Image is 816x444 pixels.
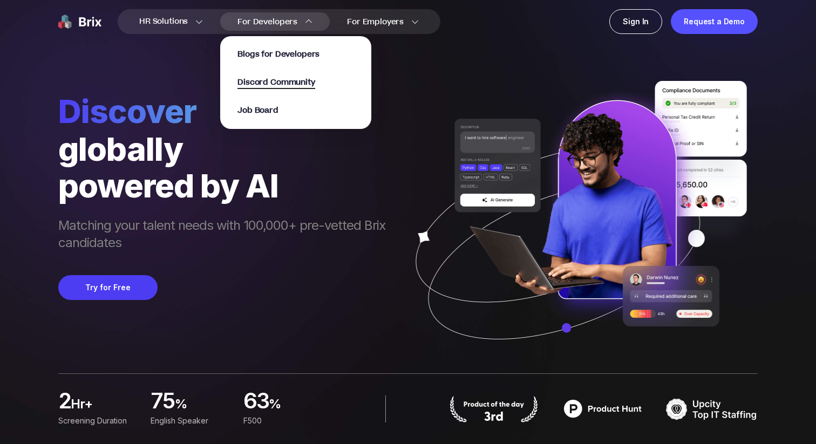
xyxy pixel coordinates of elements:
[237,49,319,60] span: Blogs for Developers
[243,415,323,427] div: F500
[237,77,315,89] span: Discord Community
[139,13,188,30] span: HR Solutions
[58,391,71,413] span: 2
[269,395,323,417] span: %
[237,104,278,116] a: Job Board
[243,391,269,413] span: 63
[448,395,540,422] img: product hunt badge
[396,81,758,371] img: ai generate
[151,415,230,427] div: English Speaker
[671,9,758,34] a: Request a Demo
[175,395,230,417] span: %
[58,217,396,254] span: Matching your talent needs with 100,000+ pre-vetted Brix candidates
[58,275,158,300] button: Try for Free
[237,105,278,116] span: Job Board
[237,16,297,28] span: For Developers
[71,395,138,417] span: hr+
[58,415,138,427] div: Screening duration
[58,131,396,167] div: globally
[58,92,396,131] span: Discover
[58,167,396,204] div: powered by AI
[151,391,175,413] span: 75
[666,395,758,422] img: TOP IT STAFFING
[557,395,649,422] img: product hunt badge
[237,76,315,88] a: Discord Community
[347,16,404,28] span: For Employers
[609,9,662,34] a: Sign In
[237,48,319,60] a: Blogs for Developers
